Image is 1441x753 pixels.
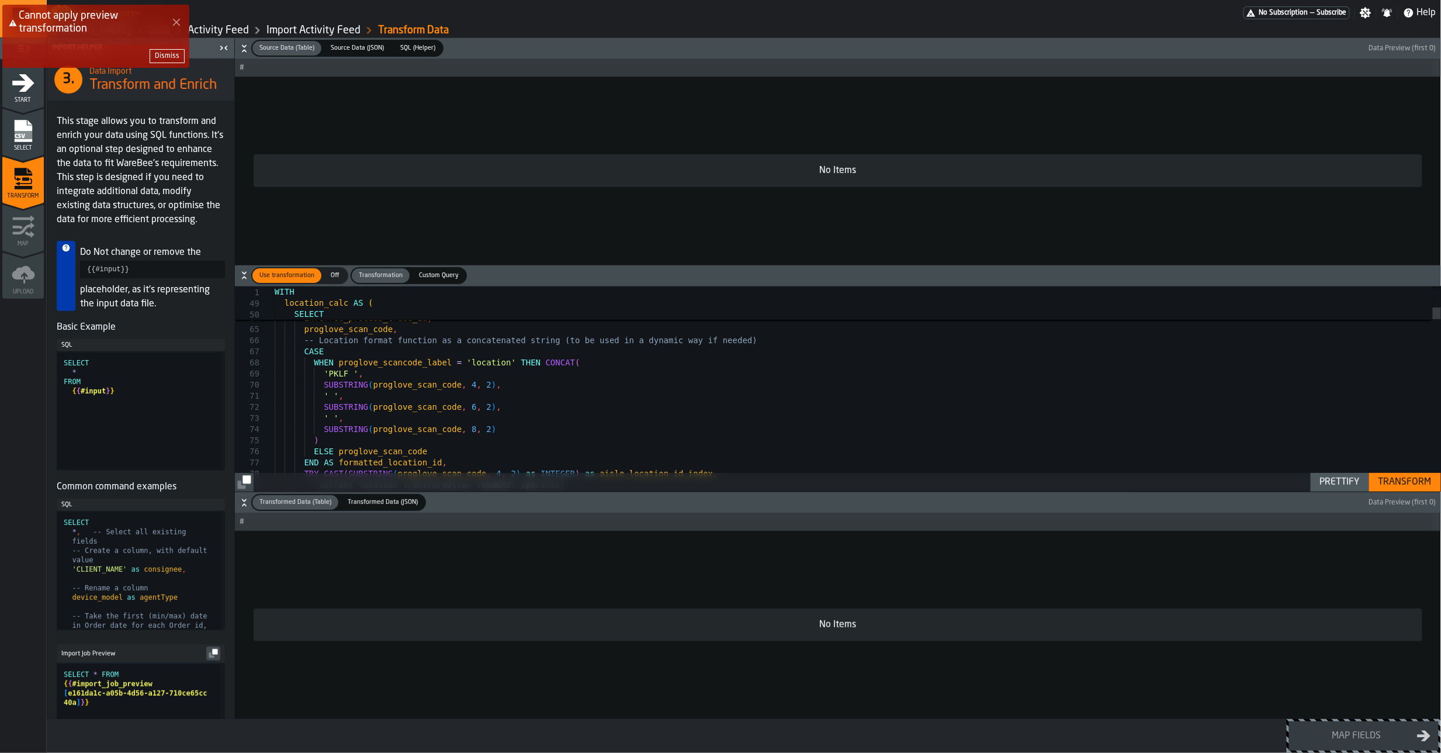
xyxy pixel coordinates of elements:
button: button- [235,473,254,492]
span: SELECT [64,519,89,527]
span: ) [516,469,521,478]
span: 2 [487,380,491,389]
span: ( [368,402,373,412]
div: 71 [235,391,259,402]
span: -- Select all existing [93,528,186,536]
span: 4 [496,469,501,478]
span: INTEGER [541,469,575,478]
span: , [182,565,186,574]
span: { [64,680,68,688]
label: button-switch-multi-Custom Query [411,267,467,284]
span: TRY_CAST [304,469,344,478]
span: Transform and Enrich [89,76,217,95]
span: ) [491,380,496,389]
span: 4 [472,380,476,389]
span: proglove_scan_code [339,447,428,456]
span: CASE [304,347,324,356]
span: , [339,413,344,423]
span: Transformation [354,271,407,281]
span: ELSE [314,447,334,456]
span: , [393,324,397,334]
span: Use transformation [255,271,319,281]
div: thumb [341,495,425,510]
span: , [486,469,491,478]
span: , [501,469,506,478]
span: , [442,458,447,467]
label: button-switch-multi-Transformed Data (JSON) [340,494,426,511]
span: AS [324,458,334,467]
label: button-switch-multi-Transformed Data (Table) [251,494,340,511]
span: inferred_process_trace_id [304,313,428,323]
span: = [457,358,462,367]
span: , [496,402,501,412]
span: THEN [521,358,541,367]
button: button-Prettify [1311,473,1369,492]
span: SUBSTRING [324,402,368,412]
div: 75 [235,435,259,446]
span: consignee [144,565,182,574]
span: as [585,469,595,478]
h5: Basic Example [57,320,225,334]
div: thumb [252,495,338,510]
span: Transform [2,193,44,199]
button: Close Error [168,14,185,30]
div: SQL [61,501,220,509]
div: thumb [412,268,466,283]
span: device_model [72,593,123,602]
p: placeholder, as it's representing the input data file. [80,283,225,311]
pre: {{#input}} [80,261,225,278]
li: menu Select [2,108,44,155]
button: button- [235,265,1441,286]
span: SUBSTRING [324,424,368,434]
div: Dismiss [155,52,179,60]
div: No Items [263,618,1413,632]
span: agentType [140,593,178,602]
span: WITH [275,287,295,296]
span: SELECT [64,359,89,367]
div: 77 [235,457,259,468]
span: , [427,313,432,323]
span: 49 [235,298,259,309]
div: 76 [235,446,259,457]
li: menu Upload [2,252,44,299]
span: WHEN [314,358,334,367]
span: FROM [64,378,81,386]
div: thumb [324,268,347,283]
span: Select [2,145,44,151]
span: , [477,424,482,434]
span: # [240,518,244,526]
div: 70 [235,379,259,391]
li: menu Map [2,204,44,251]
div: 78 [235,468,259,479]
span: 'location' [467,358,516,367]
span: proglove_scancode_label [339,358,452,367]
span: , [496,380,501,389]
div: thumb [352,268,410,283]
p: Do Not change or remove the [80,246,225,260]
button: button- [206,647,220,661]
div: title-Transform and Enrich [47,58,234,101]
span: fields [72,537,97,545]
span: formatted_location_id [339,458,442,467]
span: SUBSTRING [348,469,393,478]
button: button- [235,492,1441,513]
span: Start [2,97,44,103]
div: SQL [61,341,220,349]
span: FROM [102,671,119,679]
span: } [85,699,89,707]
span: e161da1c-a05b-4d56-a127-710ce65cc [68,689,207,697]
span: location_calc [285,298,349,308]
div: thumb [252,268,321,283]
span: Off [326,271,345,281]
span: -- Take the first (min/max) date [72,612,207,620]
button: button- [150,49,185,63]
div: 3. [54,65,82,94]
span: 50 [235,309,259,320]
span: 2 [487,424,491,434]
span: -- Create a column, with default [72,547,207,555]
span: AS [354,298,363,308]
span: aisle_location_id_index [600,469,713,478]
span: , [462,380,466,389]
span: } [106,387,110,395]
div: 72 [235,402,259,413]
